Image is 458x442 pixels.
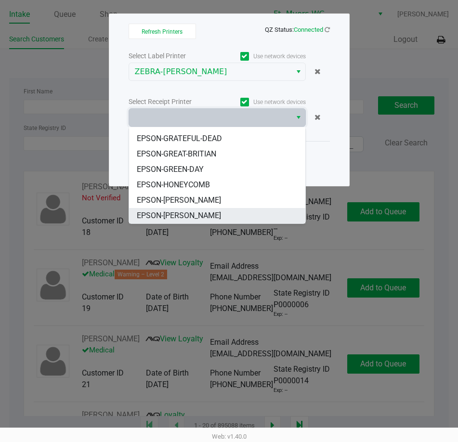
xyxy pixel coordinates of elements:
span: EPSON-GREAT-BRITIAN [137,148,216,160]
div: Select Receipt Printer [129,97,217,107]
span: EPSON-GRATEFUL-DEAD [137,133,222,144]
button: Select [291,63,305,80]
label: Use network devices [217,98,306,106]
div: Select Label Printer [129,51,217,61]
span: EPSON-HONEYCOMB [137,179,210,191]
span: EPSON-GREEN-DAY [137,164,204,175]
span: Refresh Printers [142,28,183,35]
span: ZEBRA-[PERSON_NAME] [135,66,286,78]
button: Select [291,109,305,126]
span: Web: v1.40.0 [212,433,247,440]
span: Connected [294,26,323,33]
button: Refresh Printers [129,24,196,39]
span: QZ Status: [265,26,330,33]
span: EPSON-[PERSON_NAME] [137,210,221,221]
label: Use network devices [217,52,306,61]
span: EPSON-[PERSON_NAME] [137,195,221,206]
